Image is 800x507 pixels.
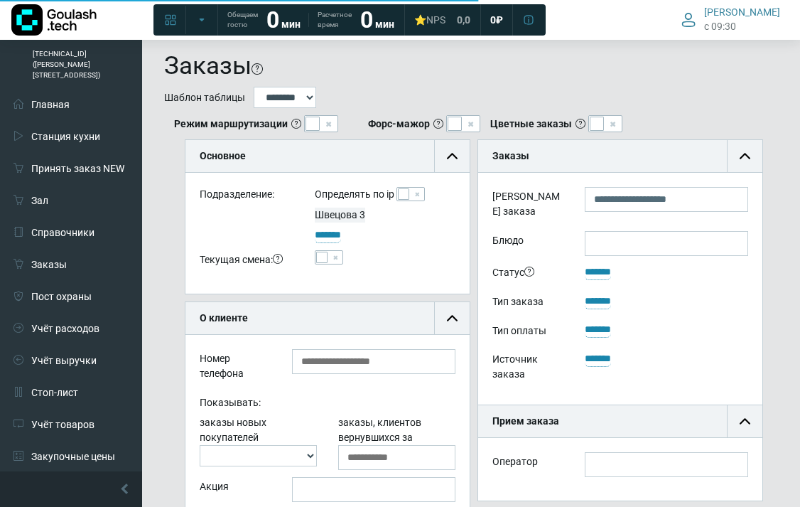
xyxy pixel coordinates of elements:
span: 0,0 [457,14,470,26]
div: заказы новых покупателей [189,415,328,470]
div: Показывать: [189,393,466,415]
strong: 0 [266,6,279,33]
div: Статус [482,263,574,285]
b: Форс-мажор [368,117,430,132]
div: ⭐ [414,14,445,26]
h1: Заказы [164,51,252,81]
i: На этой странице можно найти заказ, используя различные фильтры. Все пункты заполнять необязатель... [252,63,263,75]
div: Текущая смена: [189,250,304,272]
b: О клиенте [200,312,248,324]
span: [PERSON_NAME] [704,6,780,18]
span: 0 [490,14,496,26]
div: Тип оплаты [482,321,574,343]
span: Обещаем гостю [227,10,258,30]
div: заказы, клиентов вернувшихся за [328,415,466,470]
img: collapse [447,313,458,324]
div: Источник заказа [482,350,574,387]
div: Тип заказа [482,292,574,314]
a: 0 ₽ [482,7,512,33]
i: Важно! Если нужно найти заказ за сегодняшнюю дату,<br/>необходимо поставить галочку в поле текуща... [273,254,283,264]
span: ₽ [496,14,503,26]
div: Акция [189,477,281,502]
b: Режим маршрутизации [174,117,288,132]
b: Прием заказа [492,415,559,427]
label: Определять по ip [315,187,394,202]
i: <b>Важно: При включении применяется на все подразделения компании!</b> <br/> Если режим "Форс-маж... [433,119,443,129]
b: Основное [200,150,246,161]
img: collapse [447,151,458,161]
i: Принят — заказ принят в работу, готовится, водитель не назначен.<br/>Отложен — оформлен заранее, ... [524,267,534,277]
strong: 0 [360,6,373,33]
i: При включении настройки заказы в таблице будут подсвечиваться в зависимости от статуса следующими... [575,119,585,129]
img: Логотип компании Goulash.tech [11,4,97,36]
div: Номер телефона [189,349,281,386]
div: Подразделение: [189,187,304,208]
span: мин [281,18,301,30]
label: [PERSON_NAME] заказа [482,187,574,224]
span: c 09:30 [704,19,736,34]
span: NPS [426,14,445,26]
img: collapse [740,416,750,427]
a: Обещаем гостю 0 мин Расчетное время 0 мин [219,7,403,33]
a: ⭐NPS 0,0 [406,7,479,33]
label: Блюдо [482,231,574,256]
span: Расчетное время [318,10,352,30]
img: collapse [740,151,750,161]
i: Это режим, отображающий распределение заказов по маршрутам и курьерам [291,119,301,129]
span: Швецова 3 [315,209,365,220]
label: Оператор [492,454,538,469]
b: Заказы [492,150,529,161]
span: мин [375,18,394,30]
b: Цветные заказы [490,117,572,132]
button: [PERSON_NAME] c 09:30 [673,3,789,36]
label: Шаблон таблицы [164,90,245,105]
